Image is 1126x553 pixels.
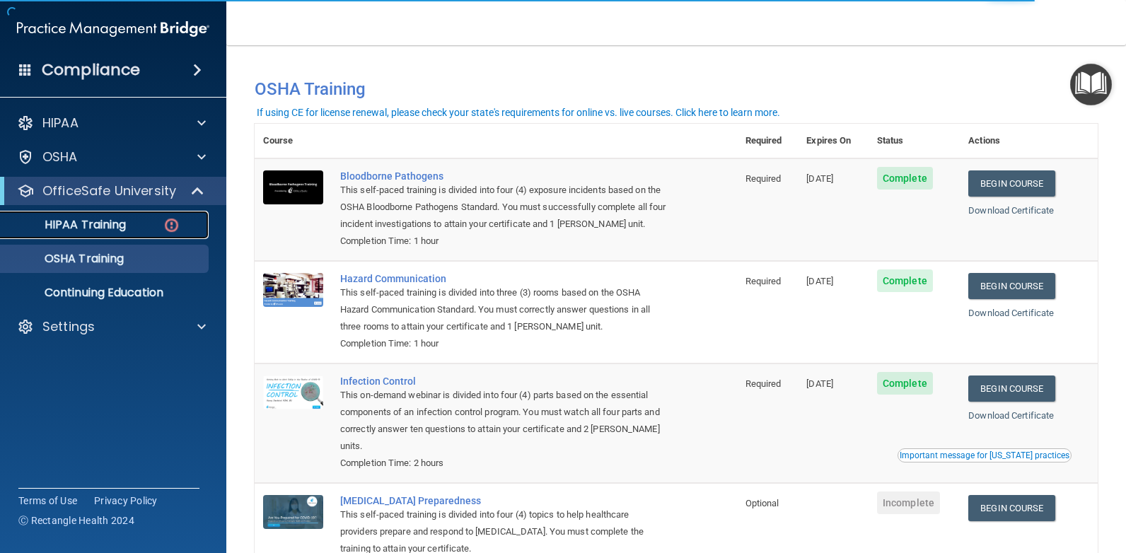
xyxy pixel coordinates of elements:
iframe: Drift Widget Chat Controller [881,453,1109,509]
a: Settings [17,318,206,335]
span: Required [745,276,782,286]
span: [DATE] [806,378,833,389]
th: Required [737,124,799,158]
a: Download Certificate [968,410,1054,421]
p: HIPAA [42,115,79,132]
div: If using CE for license renewal, please check your state's requirements for online vs. live cours... [257,107,780,117]
span: [DATE] [806,173,833,184]
a: Terms of Use [18,494,77,508]
button: Read this if you are a dental practitioner in the state of CA [898,448,1072,462]
th: Status [869,124,960,158]
h4: OSHA Training [255,79,1098,99]
span: Optional [745,498,779,508]
p: OfficeSafe University [42,182,176,199]
a: [MEDICAL_DATA] Preparedness [340,495,666,506]
div: Completion Time: 1 hour [340,233,666,250]
a: HIPAA [17,115,206,132]
a: Privacy Policy [94,494,158,508]
img: PMB logo [17,15,209,43]
th: Course [255,124,332,158]
p: OSHA [42,149,78,165]
p: Settings [42,318,95,335]
div: This on-demand webinar is divided into four (4) parts based on the essential components of an inf... [340,387,666,455]
a: OSHA [17,149,206,165]
div: This self-paced training is divided into four (4) exposure incidents based on the OSHA Bloodborne... [340,182,666,233]
span: Complete [877,167,933,190]
th: Expires On [798,124,869,158]
th: Actions [960,124,1098,158]
a: Hazard Communication [340,273,666,284]
button: Open Resource Center [1070,64,1112,105]
a: Begin Course [968,376,1055,402]
h4: Compliance [42,60,140,80]
a: Begin Course [968,273,1055,299]
button: If using CE for license renewal, please check your state's requirements for online vs. live cours... [255,105,782,120]
div: Completion Time: 2 hours [340,455,666,472]
p: OSHA Training [9,252,124,266]
span: Complete [877,372,933,395]
div: Completion Time: 1 hour [340,335,666,352]
span: Required [745,173,782,184]
a: Begin Course [968,170,1055,197]
img: danger-circle.6113f641.png [163,216,180,234]
p: Continuing Education [9,286,202,300]
p: HIPAA Training [9,218,126,232]
span: Complete [877,269,933,292]
span: [DATE] [806,276,833,286]
a: Bloodborne Pathogens [340,170,666,182]
a: Infection Control [340,376,666,387]
span: Ⓒ Rectangle Health 2024 [18,513,134,528]
div: This self-paced training is divided into three (3) rooms based on the OSHA Hazard Communication S... [340,284,666,335]
a: OfficeSafe University [17,182,205,199]
span: Required [745,378,782,389]
span: Incomplete [877,491,940,514]
a: Download Certificate [968,308,1054,318]
div: Important message for [US_STATE] practices [900,451,1069,460]
a: Download Certificate [968,205,1054,216]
